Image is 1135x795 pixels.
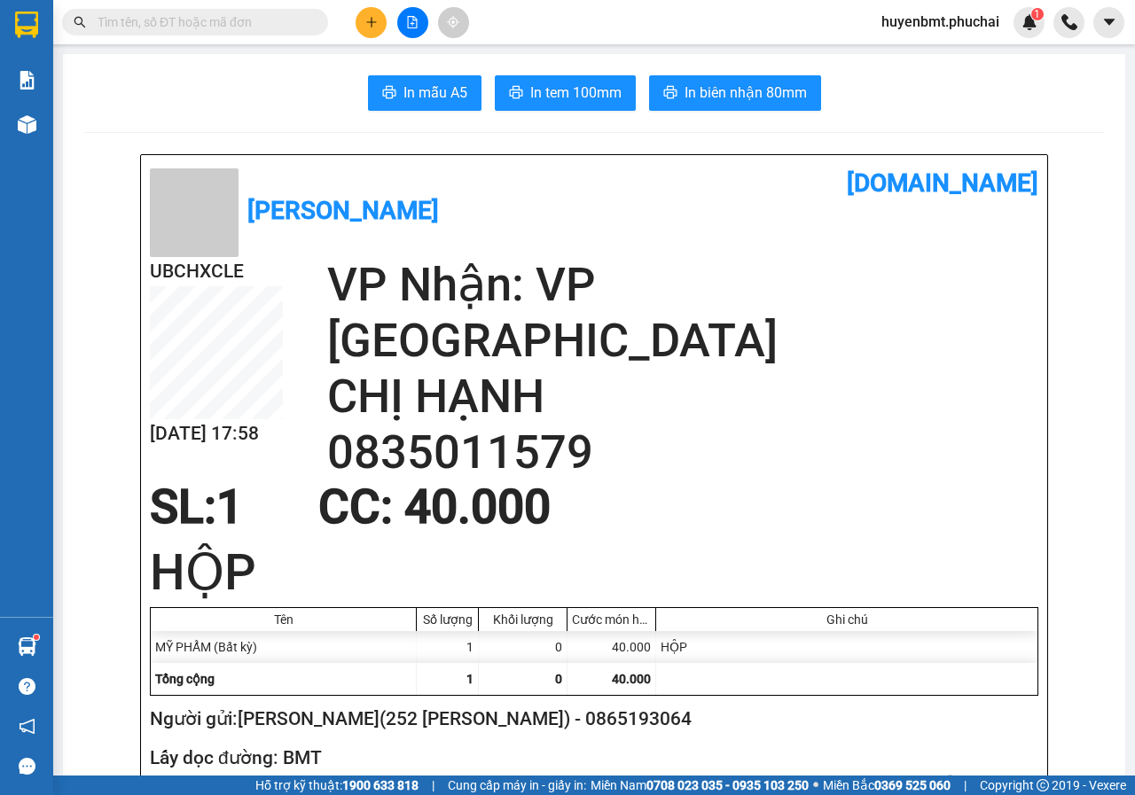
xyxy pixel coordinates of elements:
[356,7,387,38] button: plus
[685,82,807,104] span: In biên nhận 80mm
[483,612,562,627] div: Khối lượng
[509,85,523,102] span: printer
[150,257,283,286] h2: UBCHXCLE
[823,776,951,795] span: Miền Bắc
[368,75,481,111] button: printerIn mẫu A5
[18,637,36,656] img: warehouse-icon
[555,672,562,686] span: 0
[874,778,951,792] strong: 0369 525 060
[151,631,417,663] div: MỸ PHẨM (Bất kỳ)
[155,672,215,686] span: Tổng cộng
[308,480,561,534] div: CC : 40.000
[649,75,821,111] button: printerIn biên nhận 80mm
[591,776,809,795] span: Miền Nam
[1061,14,1077,30] img: phone-icon
[1031,8,1044,20] sup: 1
[327,369,1038,425] h2: CHỊ HẠNH
[867,11,1014,33] span: huyenbmt.phuchai
[1101,14,1117,30] span: caret-down
[964,776,967,795] span: |
[1093,7,1124,38] button: caret-down
[15,12,38,38] img: logo-vxr
[382,85,396,102] span: printer
[397,7,428,38] button: file-add
[1034,8,1040,20] span: 1
[19,758,35,775] span: message
[155,612,411,627] div: Tên
[18,71,36,90] img: solution-icon
[150,538,1038,607] h1: HỘP
[18,115,36,134] img: warehouse-icon
[438,7,469,38] button: aim
[74,16,86,28] span: search
[646,778,809,792] strong: 0708 023 035 - 0935 103 250
[663,85,677,102] span: printer
[34,635,39,640] sup: 1
[365,16,378,28] span: plus
[572,612,651,627] div: Cước món hàng
[432,776,434,795] span: |
[479,631,567,663] div: 0
[327,425,1038,480] h2: 0835011579
[216,479,243,534] span: 1
[417,631,479,663] div: 1
[466,672,474,686] span: 1
[150,479,216,534] span: SL:
[612,672,651,686] span: 40.000
[656,631,1037,663] div: HỘP
[448,776,586,795] span: Cung cấp máy in - giấy in:
[661,612,1033,627] div: Ghi chú
[447,16,459,28] span: aim
[150,419,283,448] h2: [DATE] 17:58
[150,705,1031,734] h2: Người gửi: [PERSON_NAME](252 [PERSON_NAME]) - 0865193064
[19,718,35,735] span: notification
[342,778,419,792] strong: 1900 633 818
[406,16,419,28] span: file-add
[150,744,1031,773] h2: Lấy dọc đường: BMT
[247,196,439,225] b: [PERSON_NAME]
[847,168,1038,198] b: [DOMAIN_NAME]
[567,631,656,663] div: 40.000
[255,776,419,795] span: Hỗ trợ kỹ thuật:
[421,612,474,627] div: Số lượng
[813,782,818,789] span: ⚪️
[1037,779,1049,791] span: copyright
[1021,14,1037,30] img: icon-new-feature
[98,12,307,32] input: Tìm tên, số ĐT hoặc mã đơn
[19,678,35,695] span: question-circle
[403,82,467,104] span: In mẫu A5
[327,257,1038,369] h2: VP Nhận: VP [GEOGRAPHIC_DATA]
[530,82,622,104] span: In tem 100mm
[495,75,636,111] button: printerIn tem 100mm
